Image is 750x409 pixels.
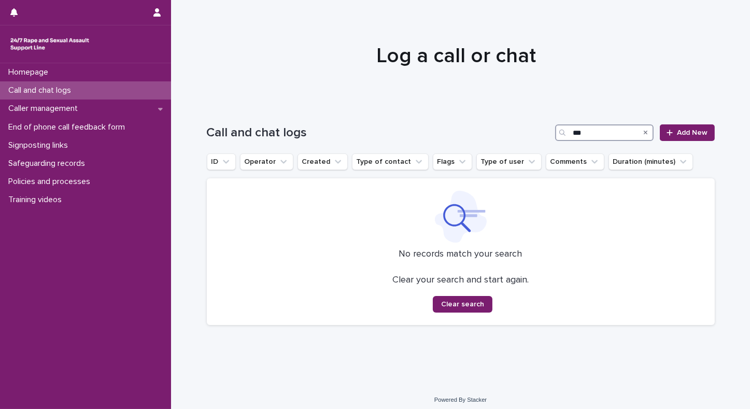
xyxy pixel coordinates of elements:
[207,153,236,170] button: ID
[441,301,484,308] span: Clear search
[4,122,133,132] p: End of phone call feedback form
[4,195,70,205] p: Training videos
[202,44,710,68] h1: Log a call or chat
[392,275,529,286] p: Clear your search and start again.
[4,86,79,95] p: Call and chat logs
[4,104,86,114] p: Caller management
[298,153,348,170] button: Created
[207,125,551,140] h1: Call and chat logs
[660,124,714,141] a: Add New
[4,67,56,77] p: Homepage
[240,153,293,170] button: Operator
[4,140,76,150] p: Signposting links
[677,129,708,136] span: Add New
[434,397,487,403] a: Powered By Stacker
[546,153,604,170] button: Comments
[4,177,98,187] p: Policies and processes
[609,153,693,170] button: Duration (minutes)
[555,124,654,141] input: Search
[8,34,91,54] img: rhQMoQhaT3yELyF149Cw
[4,159,93,168] p: Safeguarding records
[433,296,492,313] button: Clear search
[352,153,429,170] button: Type of contact
[433,153,472,170] button: Flags
[476,153,542,170] button: Type of user
[219,249,702,260] p: No records match your search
